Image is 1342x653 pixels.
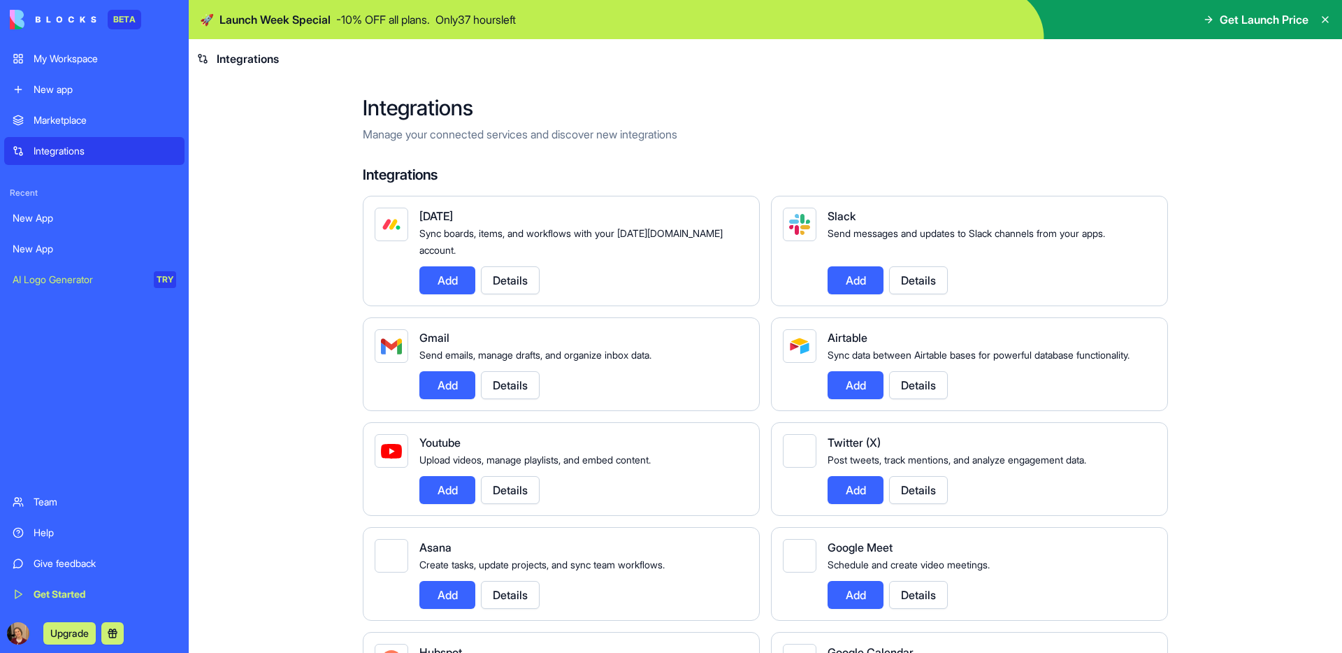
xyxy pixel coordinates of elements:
[200,11,214,28] span: 🚀
[419,349,651,361] span: Send emails, manage drafts, and organize inbox data.
[419,227,723,256] span: Sync boards, items, and workflows with your [DATE][DOMAIN_NAME] account.
[419,454,651,466] span: Upload videos, manage playlists, and embed content.
[419,476,475,504] button: Add
[4,106,185,134] a: Marketplace
[889,476,948,504] button: Details
[4,266,185,294] a: AI Logo GeneratorTRY
[363,165,1168,185] h4: Integrations
[34,144,176,158] div: Integrations
[13,273,144,287] div: AI Logo Generator
[889,371,948,399] button: Details
[336,11,430,28] p: - 10 % OFF all plans.
[828,581,883,609] button: Add
[4,204,185,232] a: New App
[363,126,1168,143] p: Manage your connected services and discover new integrations
[7,622,29,645] img: ACg8ocJRIDT7cNZee_TooWGnB7YX4EvKNN1fbsqnOOO89ymTG0i3Hdg=s96-c
[828,349,1130,361] span: Sync data between Airtable bases for powerful database functionality.
[828,540,893,554] span: Google Meet
[828,227,1105,239] span: Send messages and updates to Slack channels from your apps.
[828,476,883,504] button: Add
[363,95,1168,120] h2: Integrations
[481,266,540,294] button: Details
[4,550,185,577] a: Give feedback
[217,50,279,67] span: Integrations
[219,11,331,28] span: Launch Week Special
[10,10,96,29] img: logo
[419,559,665,571] span: Create tasks, update projects, and sync team workflows.
[419,209,453,223] span: [DATE]
[4,187,185,199] span: Recent
[4,235,185,263] a: New App
[419,436,461,450] span: Youtube
[828,454,1086,466] span: Post tweets, track mentions, and analyze engagement data.
[828,331,867,345] span: Airtable
[43,622,96,645] button: Upgrade
[419,581,475,609] button: Add
[34,113,176,127] div: Marketplace
[828,266,883,294] button: Add
[43,626,96,640] a: Upgrade
[4,488,185,516] a: Team
[4,519,185,547] a: Help
[889,266,948,294] button: Details
[154,271,176,288] div: TRY
[4,45,185,73] a: My Workspace
[4,76,185,103] a: New app
[419,331,449,345] span: Gmail
[108,10,141,29] div: BETA
[419,540,452,554] span: Asana
[419,371,475,399] button: Add
[481,581,540,609] button: Details
[34,495,176,509] div: Team
[828,436,881,450] span: Twitter (X)
[419,266,475,294] button: Add
[481,476,540,504] button: Details
[828,559,990,571] span: Schedule and create video meetings.
[4,137,185,165] a: Integrations
[13,211,176,225] div: New App
[34,587,176,601] div: Get Started
[10,10,141,29] a: BETA
[34,557,176,571] div: Give feedback
[34,526,176,540] div: Help
[435,11,516,28] p: Only 37 hours left
[828,209,856,223] span: Slack
[481,371,540,399] button: Details
[828,371,883,399] button: Add
[34,52,176,66] div: My Workspace
[34,82,176,96] div: New app
[889,581,948,609] button: Details
[1220,11,1308,28] span: Get Launch Price
[4,580,185,608] a: Get Started
[13,242,176,256] div: New App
